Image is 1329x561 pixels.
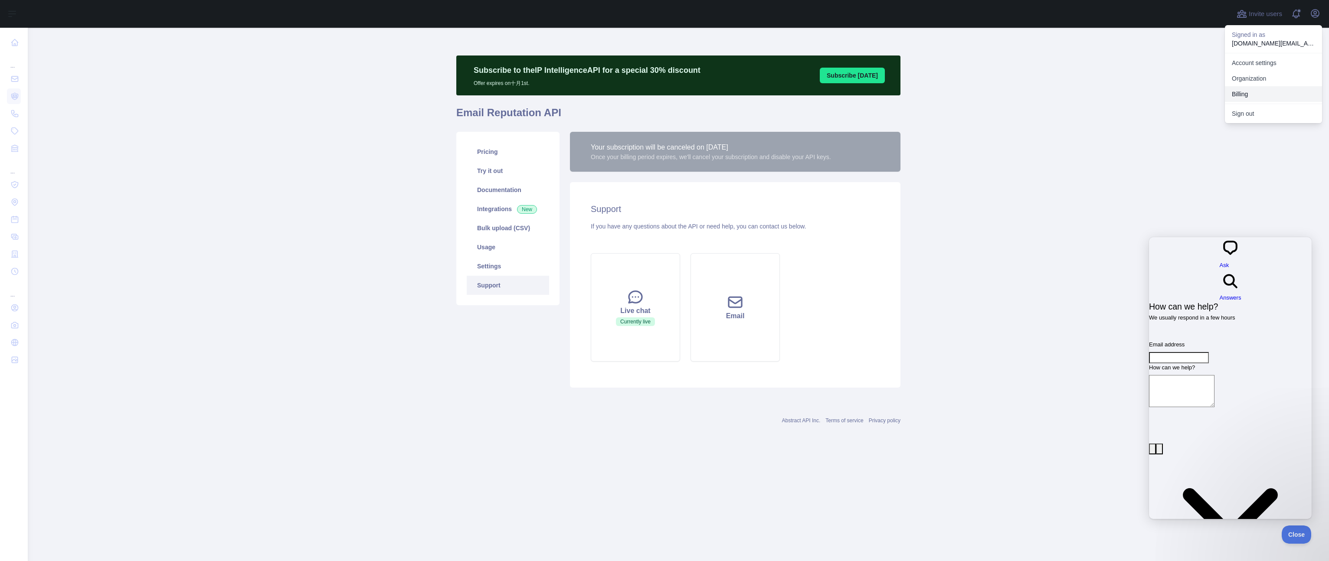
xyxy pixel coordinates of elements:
[474,64,701,76] p: Subscribe to the IP Intelligence API for a special 30 % discount
[467,199,549,219] a: Integrations New
[456,106,900,127] h1: Email Reputation API
[1225,86,1322,102] button: Billing
[467,257,549,276] a: Settings
[1225,71,1322,86] a: Organization
[602,306,669,316] div: Live chat
[1249,9,1282,19] span: Invite users
[820,68,885,83] button: Subscribe [DATE]
[517,205,537,214] span: New
[591,222,880,231] div: If you have any questions about the API or need help, you can contact us below.
[467,180,549,199] a: Documentation
[869,417,900,424] a: Privacy policy
[701,311,769,321] div: Email
[7,158,21,175] div: ...
[782,417,821,424] a: Abstract API Inc.
[691,253,780,362] button: Email
[474,76,701,87] p: Offer expires on 十月 1st.
[467,161,549,180] a: Try it out
[7,281,21,298] div: ...
[1149,237,1312,519] iframe: Help Scout Beacon - Live Chat, Contact Form, and Knowledge Base
[591,203,880,215] h2: Support
[7,52,21,69] div: ...
[591,153,831,161] div: Once your billing period expires, we'll cancel your subscription and disable your API keys.
[616,317,655,326] span: Currently live
[467,276,549,295] a: Support
[1235,7,1284,21] button: Invite users
[467,219,549,238] a: Bulk upload (CSV)
[467,238,549,257] a: Usage
[591,142,831,153] div: Your subscription will be canceled on [DATE]
[591,253,680,362] button: Live chatCurrently live
[1282,525,1312,544] iframe: Help Scout Beacon - Close
[1232,30,1315,39] p: Signed in as
[1232,39,1315,48] p: [DOMAIN_NAME][EMAIL_ADDRESS][DOMAIN_NAME]
[1225,55,1322,71] a: Account settings
[467,142,549,161] a: Pricing
[825,417,863,424] a: Terms of service
[1225,106,1322,121] button: Sign out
